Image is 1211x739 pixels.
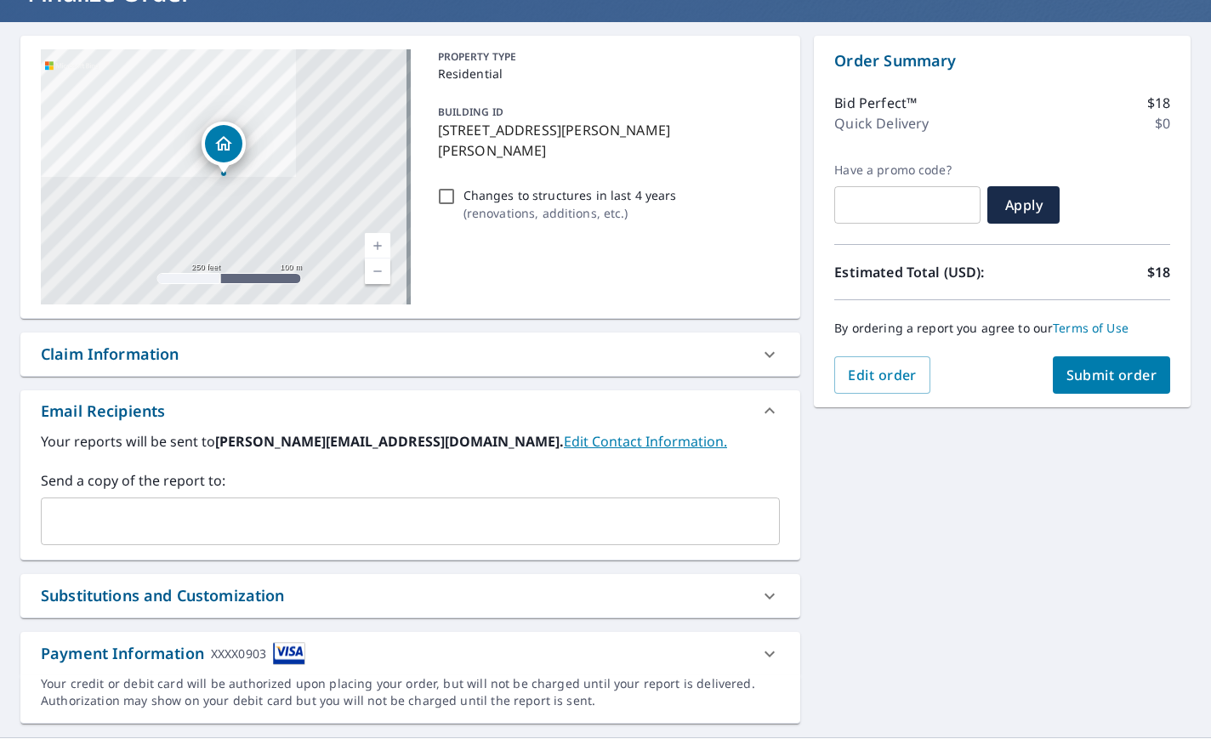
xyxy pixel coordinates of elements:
[987,186,1060,224] button: Apply
[438,49,774,65] p: PROPERTY TYPE
[834,93,917,113] p: Bid Perfect™
[41,584,285,607] div: Substitutions and Customization
[211,642,266,665] div: XXXX0903
[41,400,165,423] div: Email Recipients
[848,366,917,384] span: Edit order
[834,262,1002,282] p: Estimated Total (USD):
[834,356,930,394] button: Edit order
[41,431,780,452] label: Your reports will be sent to
[1053,320,1129,336] a: Terms of Use
[20,390,800,431] div: Email Recipients
[463,186,677,204] p: Changes to structures in last 4 years
[438,120,774,161] p: [STREET_ADDRESS][PERSON_NAME][PERSON_NAME]
[438,65,774,82] p: Residential
[20,632,800,675] div: Payment InformationXXXX0903cardImage
[202,122,246,174] div: Dropped pin, building 1, Residential property, 104 Ashton Dr Davenport, FL 33837
[1001,196,1046,214] span: Apply
[273,642,305,665] img: cardImage
[1155,113,1170,134] p: $0
[41,343,179,366] div: Claim Information
[215,432,564,451] b: [PERSON_NAME][EMAIL_ADDRESS][DOMAIN_NAME].
[463,204,677,222] p: ( renovations, additions, etc. )
[41,642,305,665] div: Payment Information
[564,432,727,451] a: EditContactInfo
[1066,366,1157,384] span: Submit order
[20,574,800,617] div: Substitutions and Customization
[41,470,780,491] label: Send a copy of the report to:
[365,259,390,284] a: Current Level 17, Zoom Out
[365,233,390,259] a: Current Level 17, Zoom In
[20,333,800,376] div: Claim Information
[834,162,981,178] label: Have a promo code?
[834,321,1170,336] p: By ordering a report you agree to our
[1147,262,1170,282] p: $18
[1053,356,1171,394] button: Submit order
[834,113,929,134] p: Quick Delivery
[1147,93,1170,113] p: $18
[41,675,780,709] div: Your credit or debit card will be authorized upon placing your order, but will not be charged unt...
[834,49,1170,72] p: Order Summary
[438,105,503,119] p: BUILDING ID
